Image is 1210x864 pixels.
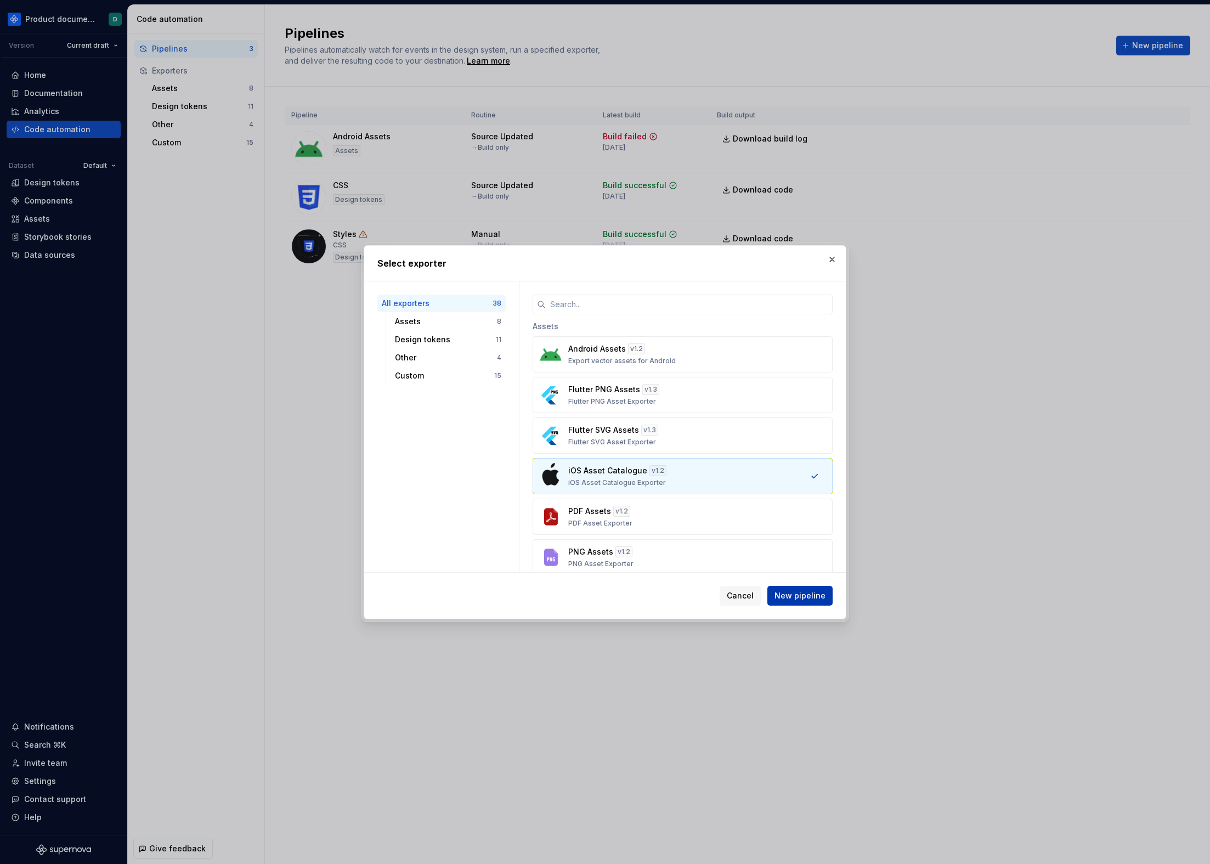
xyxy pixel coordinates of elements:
p: PNG Assets [568,546,613,557]
button: Flutter PNG Assetsv1.3Flutter PNG Asset Exporter [533,377,833,413]
div: v 1.2 [613,506,630,517]
button: New pipeline [767,586,833,606]
p: Flutter PNG Assets [568,384,640,395]
div: Design tokens [395,334,496,345]
p: Flutter SVG Asset Exporter [568,438,656,447]
div: 4 [497,353,501,362]
button: Android Assetsv1.2Export vector assets for Android [533,336,833,372]
button: Design tokens11 [391,331,506,348]
button: All exporters38 [377,295,506,312]
p: PDF Asset Exporter [568,519,632,528]
button: PNG Assetsv1.2PNG Asset Exporter [533,539,833,575]
button: iOS Asset Cataloguev1.2iOS Asset Catalogue Exporter [533,458,833,494]
p: Export vector assets for Android [568,357,676,365]
span: Cancel [727,590,754,601]
div: Other [395,352,497,363]
div: Assets [533,314,833,336]
button: Assets8 [391,313,506,330]
button: Cancel [720,586,761,606]
p: PDF Assets [568,506,611,517]
p: iOS Asset Catalogue [568,465,647,476]
button: Other4 [391,349,506,366]
p: Flutter SVG Assets [568,425,639,436]
input: Search... [546,295,833,314]
div: All exporters [382,298,493,309]
h2: Select exporter [377,257,833,270]
span: New pipeline [774,590,825,601]
div: 8 [497,317,501,326]
div: v 1.3 [642,384,659,395]
p: iOS Asset Catalogue Exporter [568,478,666,487]
div: v 1.2 [649,465,666,476]
button: Flutter SVG Assetsv1.3Flutter SVG Asset Exporter [533,417,833,454]
div: v 1.3 [641,425,658,436]
div: v 1.2 [615,546,632,557]
div: 11 [496,335,501,344]
div: 38 [493,299,501,308]
button: PDF Assetsv1.2PDF Asset Exporter [533,499,833,535]
p: Android Assets [568,343,626,354]
div: v 1.2 [628,343,645,354]
div: Assets [395,316,497,327]
p: PNG Asset Exporter [568,560,634,568]
button: Custom15 [391,367,506,385]
p: Flutter PNG Asset Exporter [568,397,656,406]
div: 15 [494,371,501,380]
div: Custom [395,370,494,381]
